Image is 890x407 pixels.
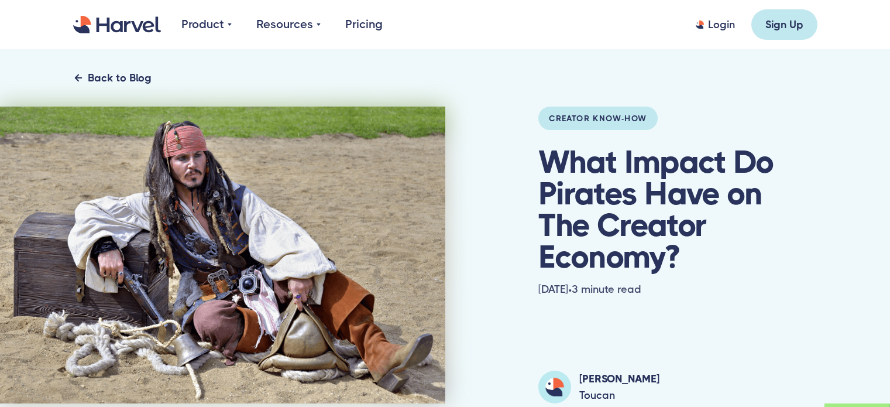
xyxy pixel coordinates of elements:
[256,16,321,33] div: Resources
[765,18,803,32] div: Sign Up
[181,16,232,33] div: Product
[88,70,152,86] div: Back to Blog
[181,16,224,33] div: Product
[256,16,313,33] div: Resources
[572,281,641,297] div: 3 minute read
[568,281,572,297] div: •
[538,107,657,130] a: Creator Know-How
[579,371,659,387] h6: [PERSON_NAME]
[538,371,796,403] a: [PERSON_NAME]Toucan
[549,110,647,126] div: Creator Know-How
[538,146,796,273] h1: What Impact Do Pirates Have on The Creator Economy?
[708,18,735,32] div: Login
[538,281,568,297] div: [DATE]
[696,18,735,32] a: Login
[579,387,659,403] div: Toucan
[73,70,152,86] a: Back to Blog
[73,16,161,34] a: home
[345,16,383,33] a: Pricing
[751,9,817,40] a: Sign Up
